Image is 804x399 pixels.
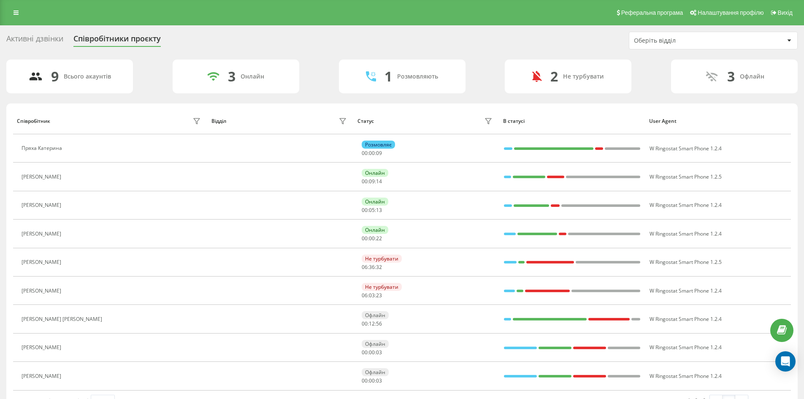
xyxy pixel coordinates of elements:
[563,73,604,80] div: Не турбувати
[362,169,388,177] div: Онлайн
[376,235,382,242] span: 22
[740,73,764,80] div: Офлайн
[22,373,63,379] div: [PERSON_NAME]
[22,288,63,294] div: [PERSON_NAME]
[362,293,382,299] div: : :
[362,378,382,384] div: : :
[362,340,389,348] div: Офлайн
[73,34,161,47] div: Співробітники проєкту
[384,68,392,84] div: 1
[22,231,63,237] div: [PERSON_NAME]
[362,263,368,271] span: 06
[369,349,375,356] span: 00
[6,34,63,47] div: Активні дзвінки
[376,206,382,214] span: 13
[22,202,63,208] div: [PERSON_NAME]
[362,141,395,149] div: Розмовляє
[362,321,382,327] div: : :
[362,149,368,157] span: 00
[362,226,388,234] div: Онлайн
[727,68,735,84] div: 3
[17,118,50,124] div: Співробітник
[621,9,683,16] span: Реферальна програма
[362,207,382,213] div: : :
[650,145,722,152] span: W Ringostat Smart Phone 1.2.4
[362,377,368,384] span: 00
[362,349,368,356] span: 00
[775,351,796,372] div: Open Intercom Messenger
[362,206,368,214] span: 00
[369,263,375,271] span: 36
[22,259,63,265] div: [PERSON_NAME]
[362,320,368,327] span: 00
[362,311,389,319] div: Офлайн
[369,235,375,242] span: 00
[369,149,375,157] span: 00
[362,150,382,156] div: : :
[369,178,375,185] span: 09
[503,118,641,124] div: В статусі
[550,68,558,84] div: 2
[649,118,787,124] div: User Agent
[362,264,382,270] div: : :
[650,287,722,294] span: W Ringostat Smart Phone 1.2.4
[376,263,382,271] span: 32
[369,320,375,327] span: 12
[376,320,382,327] span: 56
[211,118,226,124] div: Відділ
[22,145,64,151] div: Пряха Катерина
[369,206,375,214] span: 05
[650,201,722,209] span: W Ringostat Smart Phone 1.2.4
[698,9,763,16] span: Налаштування профілю
[362,292,368,299] span: 06
[376,292,382,299] span: 23
[362,235,368,242] span: 00
[376,149,382,157] span: 09
[650,315,722,323] span: W Ringostat Smart Phone 1.2.4
[376,349,382,356] span: 03
[357,118,374,124] div: Статус
[376,377,382,384] span: 03
[241,73,264,80] div: Онлайн
[64,73,111,80] div: Всього акаунтів
[362,283,402,291] div: Не турбувати
[22,174,63,180] div: [PERSON_NAME]
[369,292,375,299] span: 03
[634,37,735,44] div: Оберіть відділ
[376,178,382,185] span: 14
[778,9,793,16] span: Вихід
[369,377,375,384] span: 00
[650,230,722,237] span: W Ringostat Smart Phone 1.2.4
[22,345,63,350] div: [PERSON_NAME]
[362,236,382,242] div: : :
[228,68,236,84] div: 3
[362,255,402,263] div: Не турбувати
[51,68,59,84] div: 9
[362,179,382,185] div: : :
[397,73,438,80] div: Розмовляють
[650,173,722,180] span: W Ringostat Smart Phone 1.2.5
[650,372,722,380] span: W Ringostat Smart Phone 1.2.4
[362,178,368,185] span: 00
[650,258,722,266] span: W Ringostat Smart Phone 1.2.5
[650,344,722,351] span: W Ringostat Smart Phone 1.2.4
[362,198,388,206] div: Онлайн
[362,350,382,356] div: : :
[22,316,104,322] div: [PERSON_NAME] [PERSON_NAME]
[362,368,389,376] div: Офлайн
